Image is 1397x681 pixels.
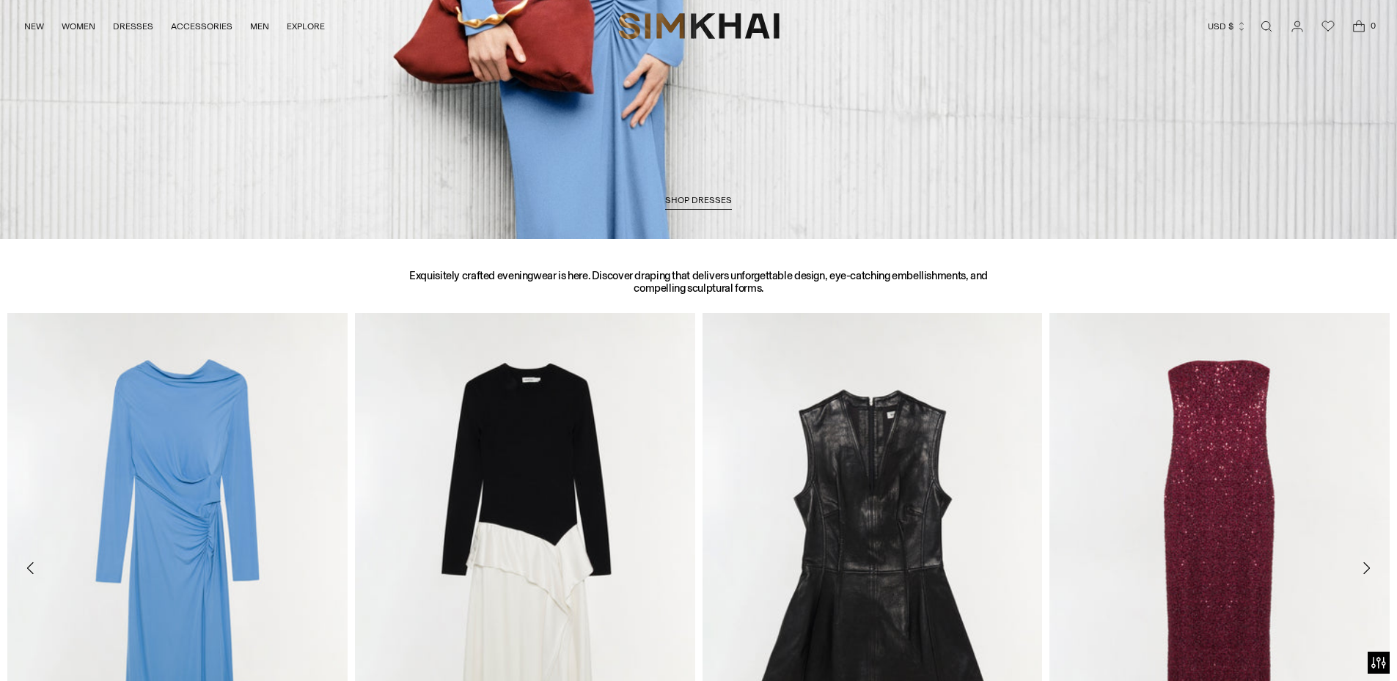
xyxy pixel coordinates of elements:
a: Wishlist [1313,12,1343,41]
a: SHOP DRESSES [665,195,732,210]
span: 0 [1366,19,1379,32]
a: SIMKHAI [618,12,780,40]
a: ACCESSORIES [171,10,232,43]
a: EXPLORE [287,10,325,43]
a: DRESSES [113,10,153,43]
h3: Exquisitely crafted eveningwear is here. Discover draping that delivers unforgettable design, eye... [387,270,1011,294]
a: Go to the account page [1283,12,1312,41]
a: Open cart modal [1344,12,1374,41]
a: NEW [24,10,44,43]
span: SHOP DRESSES [665,195,732,205]
a: Open search modal [1252,12,1281,41]
button: Move to previous carousel slide [15,552,47,584]
button: Move to next carousel slide [1350,552,1382,584]
a: MEN [250,10,269,43]
button: USD $ [1208,10,1247,43]
a: WOMEN [62,10,95,43]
